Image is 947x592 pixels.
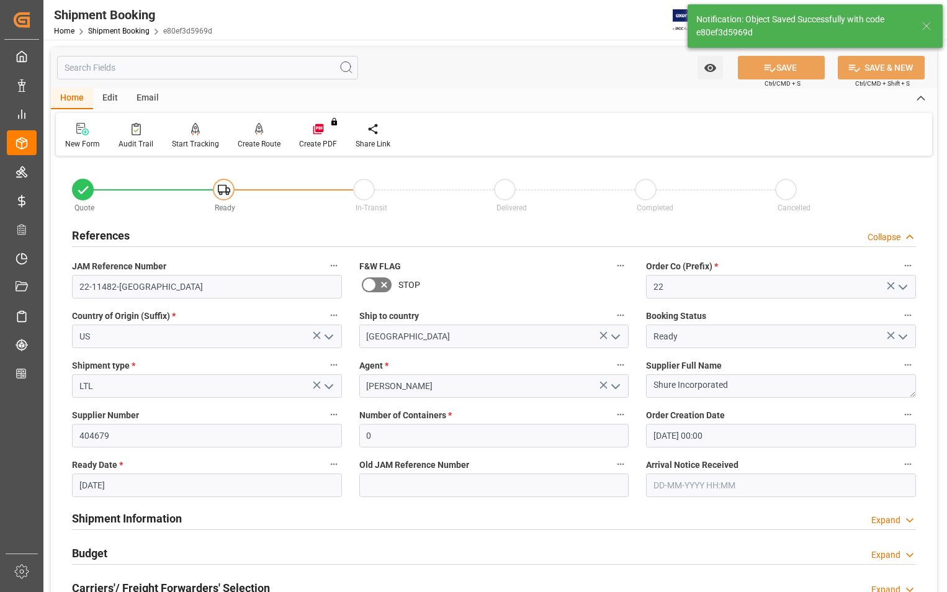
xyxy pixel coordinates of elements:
span: Supplier Full Name [646,359,722,372]
span: Cancelled [778,204,810,212]
div: Home [51,88,93,109]
h2: Shipment Information [72,510,182,527]
span: Completed [637,204,673,212]
h2: References [72,227,130,244]
div: Expand [871,549,900,562]
a: Shipment Booking [88,27,150,35]
button: open menu [318,327,337,346]
button: open menu [606,327,624,346]
button: Order Creation Date [900,406,916,423]
span: Ready Date [72,459,123,472]
input: DD-MM-YYYY HH:MM [646,473,916,497]
span: Booking Status [646,310,706,323]
button: open menu [892,277,911,297]
span: In-Transit [356,204,387,212]
span: Ctrl/CMD + S [765,79,801,88]
div: Notification: Object Saved Successfully with code e80ef3d5969d [696,13,910,39]
button: Supplier Full Name [900,357,916,373]
span: Shipment type [72,359,135,372]
span: F&W FLAG [359,260,401,273]
span: Old JAM Reference Number [359,459,469,472]
h2: Budget [72,545,107,562]
div: Email [127,88,168,109]
button: open menu [892,327,911,346]
span: Ship to country [359,310,419,323]
span: Arrival Notice Received [646,459,738,472]
button: Ship to country [613,307,629,323]
span: Order Creation Date [646,409,725,422]
button: F&W FLAG [613,258,629,274]
button: open menu [698,56,723,79]
span: Order Co (Prefix) [646,260,718,273]
button: Old JAM Reference Number [613,456,629,472]
button: Number of Containers * [613,406,629,423]
span: Quote [74,204,94,212]
button: Shipment type * [326,357,342,373]
span: JAM Reference Number [72,260,166,273]
div: Shipment Booking [54,6,212,24]
button: SAVE [738,56,825,79]
button: open menu [318,377,337,396]
div: Create Route [238,138,281,150]
button: Agent * [613,357,629,373]
span: Number of Containers [359,409,452,422]
input: DD-MM-YYYY HH:MM [646,424,916,447]
span: Ready [215,204,235,212]
a: Home [54,27,74,35]
button: Country of Origin (Suffix) * [326,307,342,323]
button: Order Co (Prefix) * [900,258,916,274]
button: Ready Date * [326,456,342,472]
button: open menu [606,377,624,396]
img: Exertis%20JAM%20-%20Email%20Logo.jpg_1722504956.jpg [673,9,716,31]
button: Arrival Notice Received [900,456,916,472]
span: Agent [359,359,388,372]
input: DD-MM-YYYY [72,473,342,497]
span: Country of Origin (Suffix) [72,310,176,323]
div: Edit [93,88,127,109]
input: Search Fields [57,56,358,79]
div: Share Link [356,138,390,150]
div: Expand [871,514,900,527]
input: Type to search/select [72,325,342,348]
span: Ctrl/CMD + Shift + S [855,79,910,88]
div: New Form [65,138,100,150]
button: Supplier Number [326,406,342,423]
button: JAM Reference Number [326,258,342,274]
span: STOP [398,279,420,292]
button: Booking Status [900,307,916,323]
span: Supplier Number [72,409,139,422]
textarea: Shure Incorporated [646,374,916,398]
div: Audit Trail [119,138,153,150]
button: SAVE & NEW [838,56,925,79]
div: Start Tracking [172,138,219,150]
div: Collapse [868,231,900,244]
span: Delivered [496,204,527,212]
